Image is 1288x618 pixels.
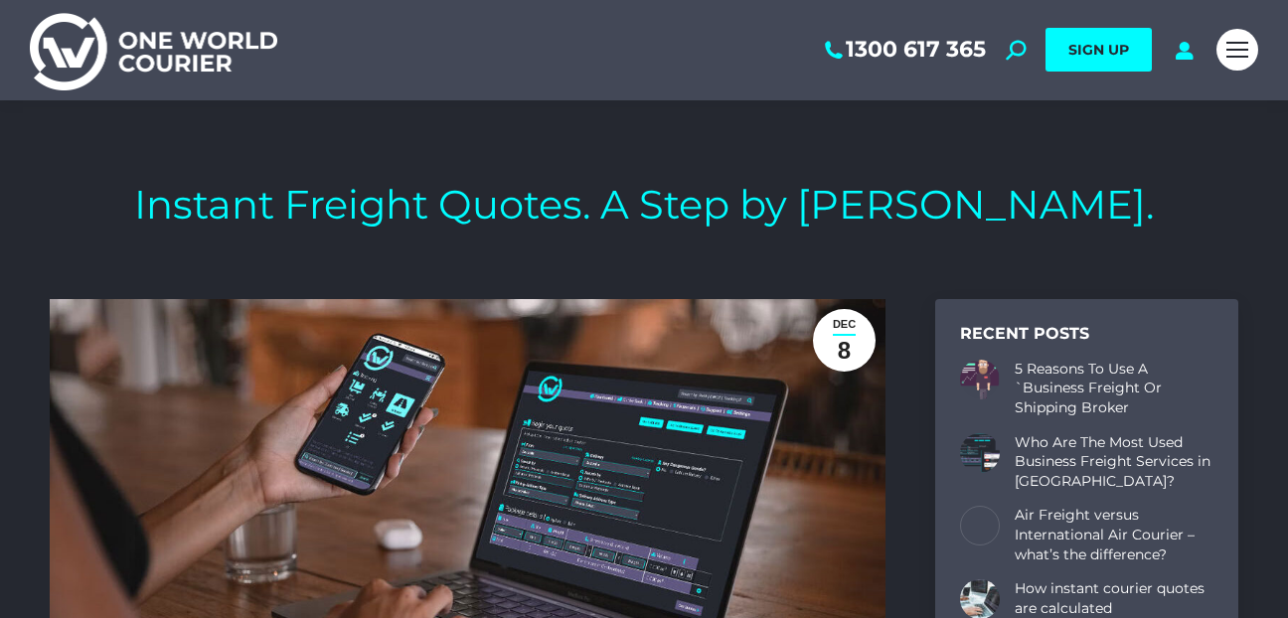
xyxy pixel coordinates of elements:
a: Mobile menu icon [1216,29,1258,71]
h1: Instant Freight Quotes. A Step by [PERSON_NAME]. [134,180,1154,230]
a: Air Freight versus International Air Courier – what’s the difference? [1015,506,1213,564]
img: One World Courier [30,10,277,90]
a: Dec8 [813,309,876,372]
span: Dec [833,315,856,334]
a: Post image [960,360,1000,399]
a: SIGN UP [1046,28,1152,72]
div: Recent Posts [960,324,1213,345]
a: How instant courier quotes are calculated [1015,579,1213,618]
a: Post image [960,432,1000,472]
a: 1300 617 365 [821,37,986,63]
a: 5 Reasons To Use A `Business Freight Or Shipping Broker [1015,360,1213,418]
a: Post image [960,506,1000,545]
span: SIGN UP [1068,41,1129,59]
a: Who Are The Most Used Business Freight Services in [GEOGRAPHIC_DATA]? [1015,432,1213,491]
span: 8 [838,336,851,365]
